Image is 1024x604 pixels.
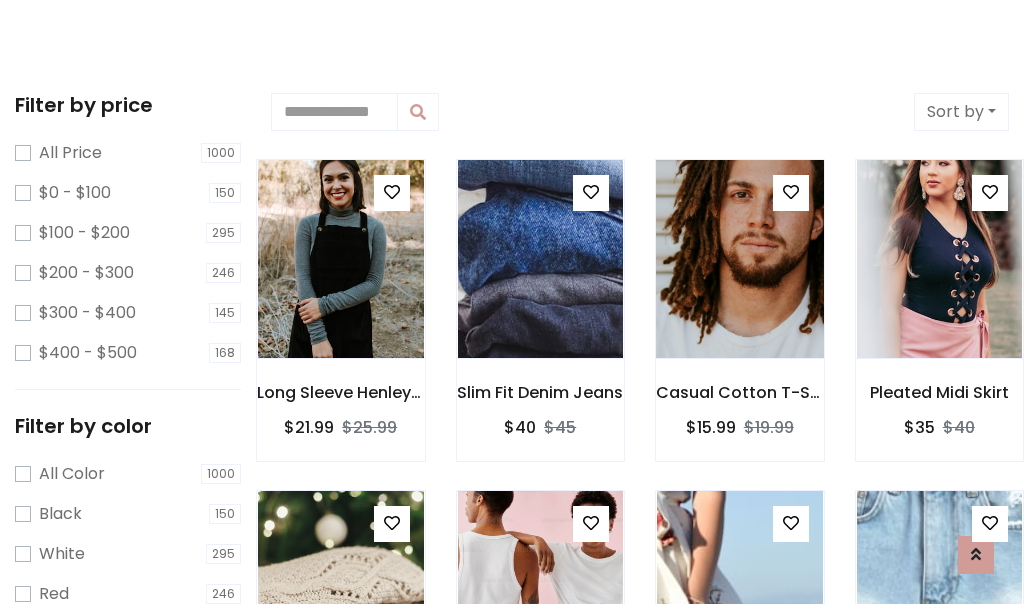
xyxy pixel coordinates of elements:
label: $400 - $500 [39,341,137,365]
h6: $35 [904,418,935,437]
label: White [39,542,85,566]
span: 246 [206,263,241,283]
span: 246 [206,584,241,604]
span: 150 [209,504,241,524]
h6: Pleated Midi Skirt [856,383,1024,402]
button: Sort by [914,93,1009,131]
span: 295 [206,223,241,243]
label: $0 - $100 [39,181,111,205]
label: $300 - $400 [39,301,136,325]
del: $25.99 [342,416,397,439]
h6: $15.99 [686,418,736,437]
h6: $21.99 [284,418,334,437]
del: $19.99 [744,416,794,439]
del: $40 [943,416,975,439]
span: 145 [209,303,241,323]
span: 295 [206,544,241,564]
h6: Casual Cotton T-Shirt [656,383,824,402]
label: $200 - $300 [39,261,134,285]
span: 150 [209,183,241,203]
label: Black [39,502,82,526]
h6: Slim Fit Denim Jeans [457,383,625,402]
label: All Price [39,141,102,165]
span: 1000 [201,464,241,484]
label: $100 - $200 [39,221,130,245]
span: 168 [209,343,241,363]
h6: $40 [504,418,536,437]
h6: Long Sleeve Henley T-Shirt [257,383,425,402]
h5: Filter by price [15,93,241,117]
del: $45 [544,416,576,439]
label: All Color [39,462,105,486]
span: 1000 [201,143,241,163]
h5: Filter by color [15,414,241,438]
